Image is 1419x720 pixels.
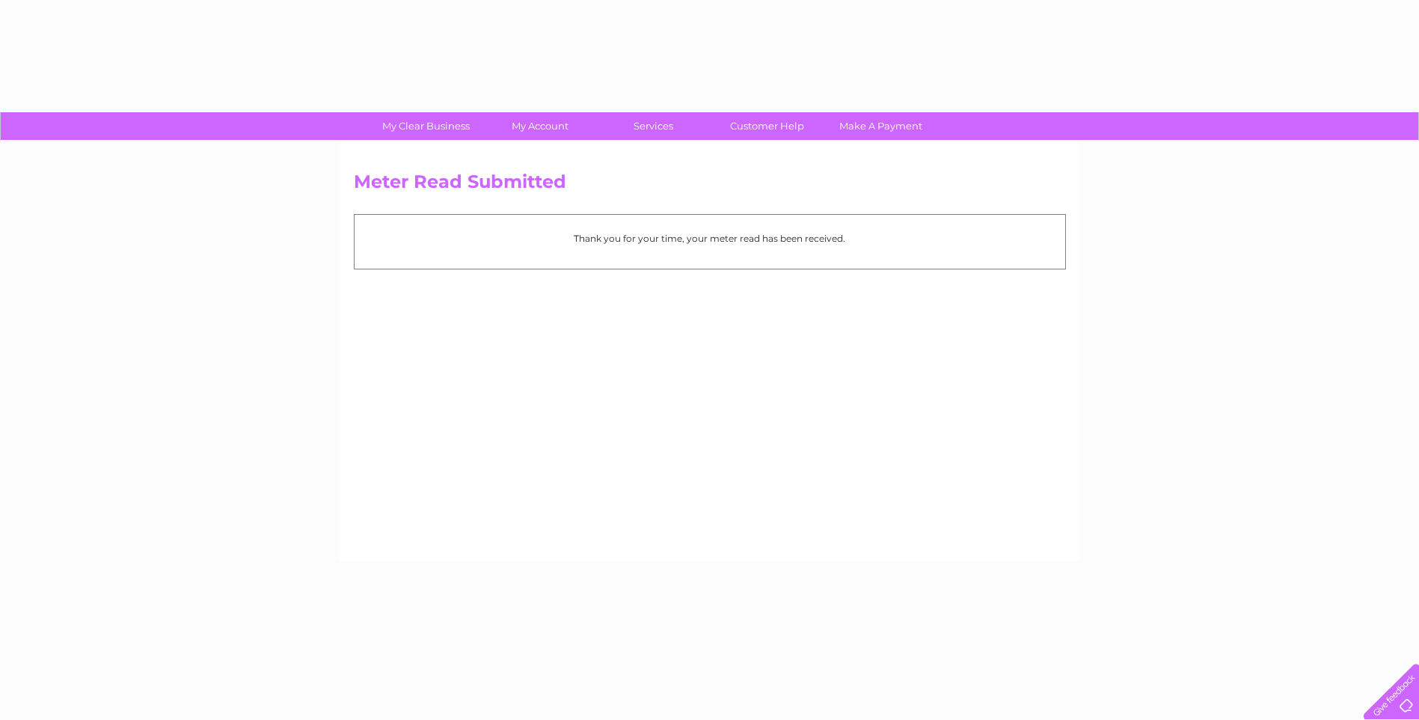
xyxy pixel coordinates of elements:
[819,112,943,140] a: Make A Payment
[354,171,1066,200] h2: Meter Read Submitted
[362,231,1058,245] p: Thank you for your time, your meter read has been received.
[705,112,829,140] a: Customer Help
[478,112,601,140] a: My Account
[592,112,715,140] a: Services
[364,112,488,140] a: My Clear Business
